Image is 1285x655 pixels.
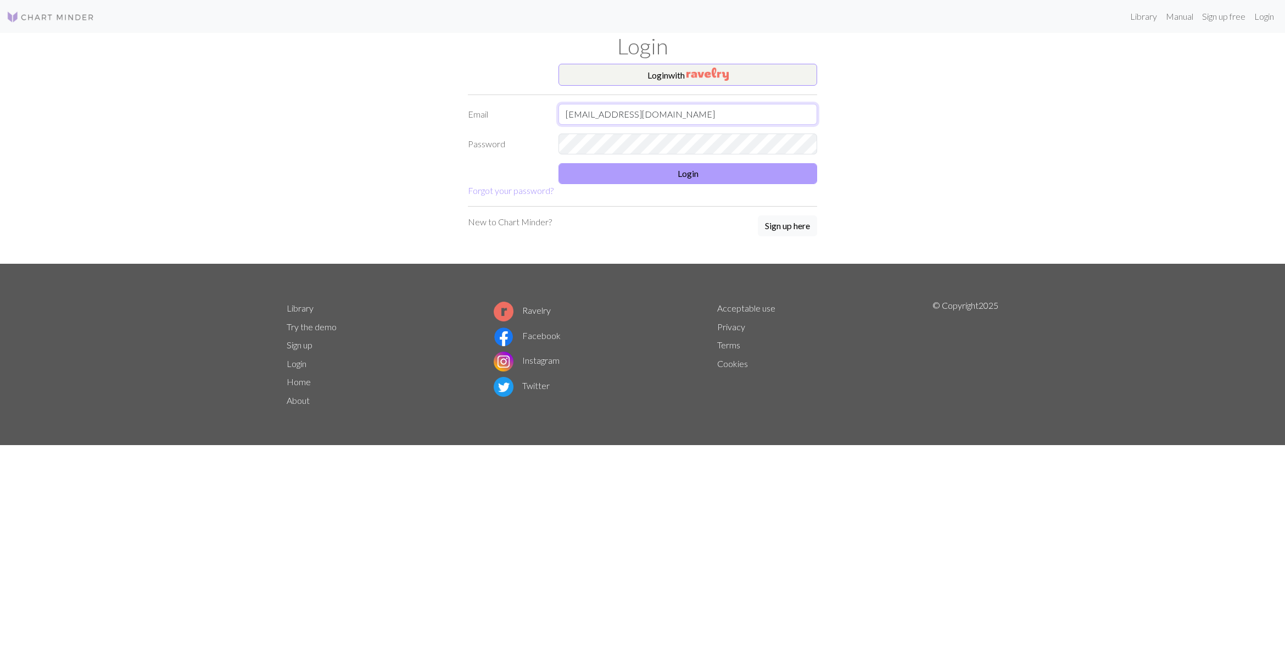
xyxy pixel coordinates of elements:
a: Manual [1161,5,1198,27]
a: Sign up here [758,215,817,237]
img: Facebook logo [494,327,513,347]
img: Logo [7,10,94,24]
h1: Login [280,33,1005,59]
a: Library [287,303,314,313]
img: Ravelry [686,68,729,81]
a: Home [287,376,311,387]
a: Cookies [717,358,748,369]
button: Sign up here [758,215,817,236]
a: Privacy [717,321,745,332]
a: Login [1250,5,1278,27]
a: Ravelry [494,305,551,315]
a: Forgot your password? [468,185,554,196]
img: Ravelry logo [494,302,513,321]
button: Loginwith [558,64,817,86]
a: Terms [717,340,740,350]
a: Facebook [494,330,561,341]
button: Login [558,163,817,184]
label: Password [461,134,552,154]
a: Sign up free [1198,5,1250,27]
a: Twitter [494,380,550,391]
img: Instagram logo [494,352,513,371]
label: Email [461,104,552,125]
a: Try the demo [287,321,337,332]
a: Library [1126,5,1161,27]
a: Login [287,358,306,369]
p: © Copyright 2025 [932,299,998,410]
img: Twitter logo [494,377,513,397]
a: About [287,395,310,406]
a: Sign up [287,340,312,350]
a: Instagram [494,355,560,365]
a: Acceptable use [717,303,775,313]
p: New to Chart Minder? [468,215,552,229]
